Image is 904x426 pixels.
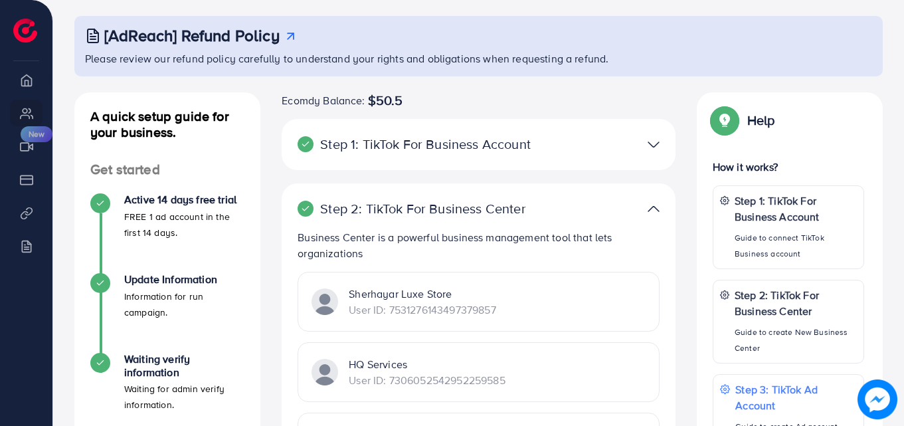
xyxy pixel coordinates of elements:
p: Guide to connect TikTok Business account [735,230,857,262]
p: Please review our refund policy carefully to understand your rights and obligations when requesti... [85,51,875,66]
p: User ID: 7306052542952259585 [349,372,505,388]
p: User ID: 7531276143497379857 [349,302,496,318]
li: Update Information [74,273,260,353]
h4: Get started [74,161,260,178]
p: Business Center is a powerful business management tool that lets organizations [298,229,660,261]
span: Ecomdy Balance: [282,92,365,108]
h4: Active 14 days free trial [124,193,244,206]
img: TikTok partner [648,199,660,219]
img: Popup guide [713,108,737,132]
p: HQ Services [349,356,505,372]
p: Step 1: TikTok For Business Account [735,193,857,225]
h4: A quick setup guide for your business. [74,108,260,140]
h4: Update Information [124,273,244,286]
img: image [858,379,897,419]
h3: [AdReach] Refund Policy [104,26,280,45]
h4: Waiting verify information [124,353,244,378]
p: Information for run campaign. [124,288,244,320]
p: Guide to create New Business Center [735,324,857,356]
img: TikTok partner [312,288,338,315]
p: Step 3: TikTok Ad Account [735,381,857,413]
li: Active 14 days free trial [74,193,260,273]
span: $50.5 [368,92,403,108]
p: Help [747,112,775,128]
p: Step 2: TikTok For Business Center [298,201,531,217]
p: How it works? [713,159,864,175]
p: FREE 1 ad account in the first 14 days. [124,209,244,241]
img: TikTok partner [648,135,660,154]
p: Sherhayar Luxe Store [349,286,496,302]
p: Step 1: TikTok For Business Account [298,136,531,152]
p: Step 2: TikTok For Business Center [735,287,857,319]
img: logo [13,19,37,43]
img: TikTok partner [312,359,338,385]
p: Waiting for admin verify information. [124,381,244,413]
